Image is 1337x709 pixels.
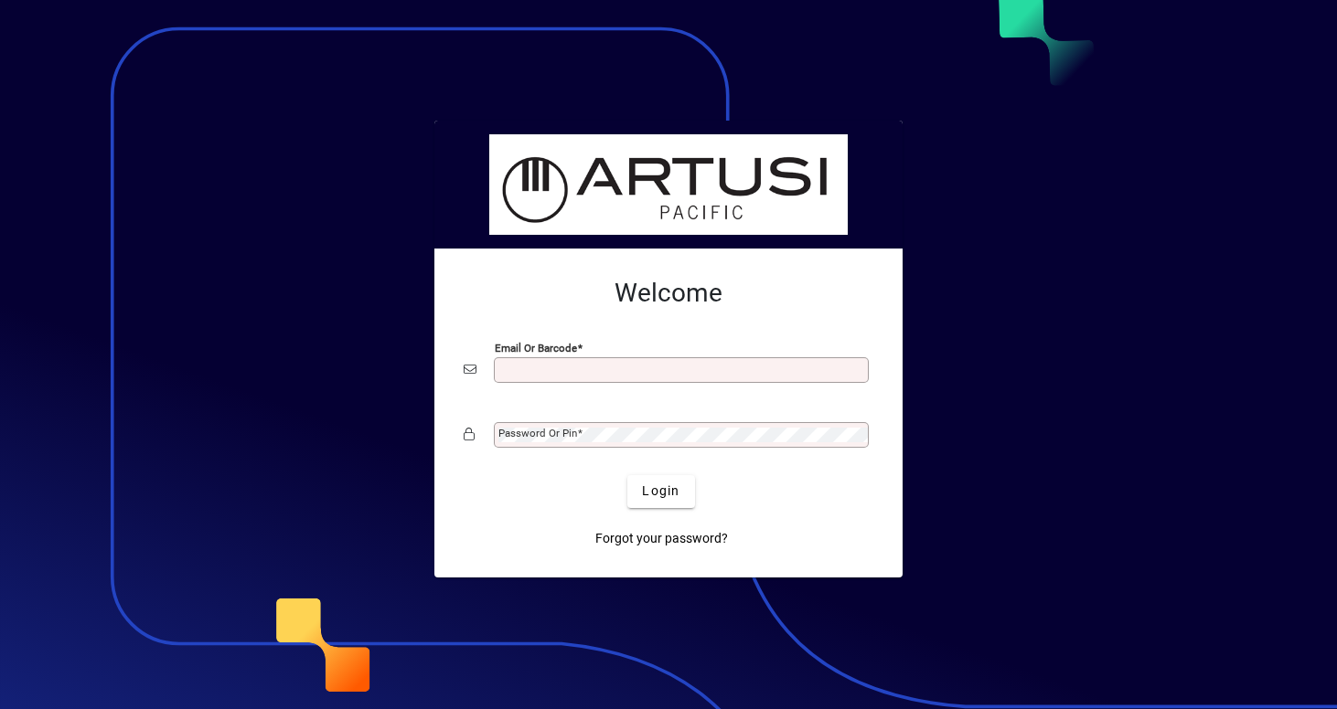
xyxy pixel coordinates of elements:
[495,341,577,354] mat-label: Email or Barcode
[498,427,577,439] mat-label: Password or Pin
[588,523,735,556] a: Forgot your password?
[464,278,873,309] h2: Welcome
[642,481,679,501] span: Login
[627,475,694,508] button: Login
[595,529,728,548] span: Forgot your password?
